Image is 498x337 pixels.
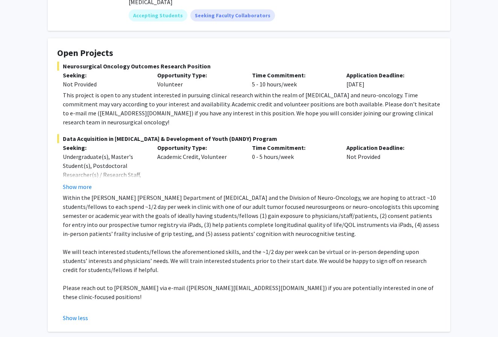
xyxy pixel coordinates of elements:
[63,91,441,127] div: This project is open to any student interested in pursuing clinical research within the realm of ...
[252,71,335,80] p: Time Commitment:
[57,62,441,71] span: Neurosurgical Oncology Outcomes Research Position
[129,9,187,21] mat-chip: Accepting Students
[346,71,430,80] p: Application Deadline:
[6,303,32,331] iframe: Chat
[157,71,240,80] p: Opportunity Type:
[63,313,88,322] button: Show less
[63,71,146,80] p: Seeking:
[346,143,430,152] p: Application Deadline:
[246,143,341,191] div: 0 - 5 hours/week
[63,193,441,238] p: Within the [PERSON_NAME] [PERSON_NAME] Department of [MEDICAL_DATA] and the Division of Neuro-Onc...
[57,134,441,143] span: Data Acquisition in [MEDICAL_DATA] & Development of Youth (DANDY) Program
[246,71,341,89] div: 5 - 10 hours/week
[157,143,240,152] p: Opportunity Type:
[63,152,146,197] div: Undergraduate(s), Master's Student(s), Postdoctoral Researcher(s) / Research Staff, Medical Resid...
[63,80,146,89] div: Not Provided
[252,143,335,152] p: Time Commitment:
[63,247,441,274] p: We will teach interested students/fellows the aforementioned skills, and the ~1/2 day per week ca...
[190,9,275,21] mat-chip: Seeking Faculty Collaborators
[341,71,435,89] div: [DATE]
[63,143,146,152] p: Seeking:
[63,182,92,191] button: Show more
[57,48,441,59] h4: Open Projects
[341,143,435,191] div: Not Provided
[152,71,246,89] div: Volunteer
[152,143,246,191] div: Academic Credit, Volunteer
[63,283,441,301] p: Please reach out to [PERSON_NAME] via e-mail ([PERSON_NAME][EMAIL_ADDRESS][DOMAIN_NAME]) if you a...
